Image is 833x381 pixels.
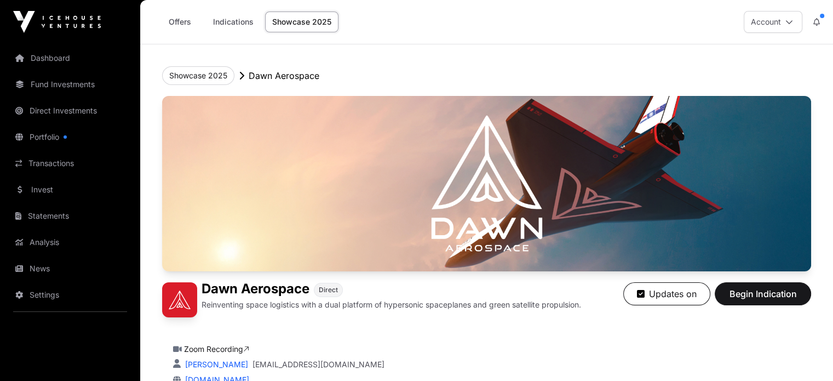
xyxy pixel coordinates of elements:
button: Updates on [623,282,710,305]
a: Statements [9,204,131,228]
a: Showcase 2025 [265,12,338,32]
a: [PERSON_NAME] [183,360,248,369]
h1: Dawn Aerospace [202,282,309,297]
a: Fund Investments [9,72,131,96]
img: Dawn Aerospace [162,96,811,271]
button: Showcase 2025 [162,66,234,85]
span: Begin Indication [728,287,797,300]
a: Invest [9,178,131,202]
p: Reinventing space logistics with a dual platform of hypersonic spaceplanes and green satellite pr... [202,299,581,310]
a: Transactions [9,151,131,175]
button: Begin Indication [715,282,811,305]
a: Dashboard [9,46,131,70]
button: Account [744,11,802,33]
a: Direct Investments [9,99,131,123]
a: Portfolio [9,125,131,149]
iframe: Chat Widget [778,328,833,381]
a: Settings [9,283,131,307]
a: Indications [206,12,261,32]
a: Analysis [9,230,131,254]
a: Begin Indication [715,293,811,304]
a: [EMAIL_ADDRESS][DOMAIN_NAME] [252,359,384,370]
img: Dawn Aerospace [162,282,197,317]
a: Offers [158,12,202,32]
p: Dawn Aerospace [249,69,319,82]
a: Zoom Recording [184,344,249,354]
a: News [9,257,131,281]
img: Icehouse Ventures Logo [13,11,101,33]
span: Direct [319,286,338,294]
